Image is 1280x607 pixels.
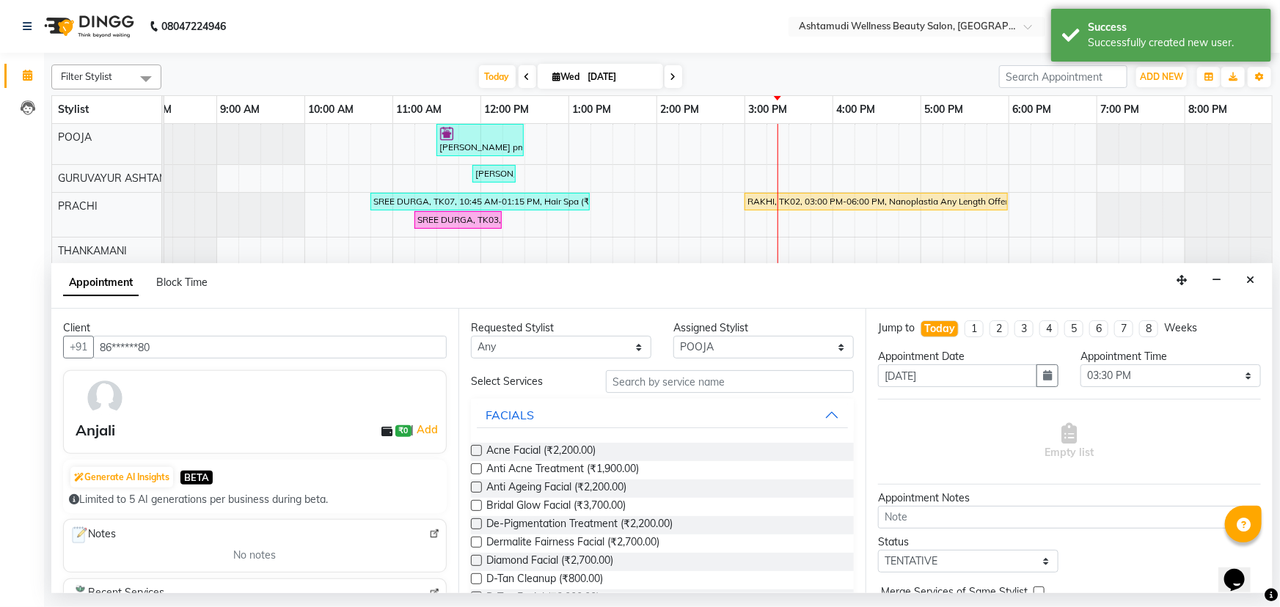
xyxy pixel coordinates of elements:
a: 1:00 PM [569,99,615,120]
div: [PERSON_NAME] pm, TK06, 11:30 AM-12:30 PM, Highlighting (Per Streaks) (₹250) [438,126,522,154]
div: Appointment Date [878,349,1058,364]
span: Empty list [1045,423,1094,460]
span: POOJA [58,130,92,144]
input: Search Appointment [999,65,1127,88]
span: ADD NEW [1140,71,1183,82]
a: 6:00 PM [1009,99,1056,120]
span: Block Time [156,276,208,289]
span: Merge Services of Same Stylist [881,584,1028,603]
input: yyyy-mm-dd [878,364,1037,387]
span: Filter Stylist [61,70,112,82]
div: SREE DURGA, TK07, 10:45 AM-01:15 PM, Hair Spa (₹1100),D-Tan Cleanup (₹800),Blow Dry Setting (₹500) [372,195,588,208]
span: Recent Services [70,585,164,603]
a: 11:00 AM [393,99,446,120]
span: D-Tan Cleanup (₹800.00) [486,571,603,589]
img: logo [37,6,138,47]
div: Anjali [76,419,115,441]
div: Today [924,321,955,336]
input: Search by service name [606,370,854,393]
div: Jump to [878,320,915,336]
span: | [412,421,440,438]
span: THANKAMANI [58,244,127,257]
div: Select Services [460,374,595,389]
div: Limited to 5 AI generations per business during beta. [69,492,441,507]
span: Notes [70,526,116,545]
li: 3 [1014,320,1034,337]
iframe: chat widget [1218,548,1265,592]
a: 7:00 PM [1097,99,1144,120]
span: Anti Acne Treatment (₹1,900.00) [486,461,639,479]
div: Status [878,534,1058,550]
span: Bridal Glow Facial (₹3,700.00) [486,498,626,516]
button: Generate AI Insights [70,467,173,488]
a: 3:00 PM [745,99,791,120]
div: Requested Stylist [471,320,651,336]
div: Appointment Notes [878,490,1261,506]
button: Close [1240,269,1261,292]
span: ₹0 [395,425,411,437]
a: 2:00 PM [657,99,703,120]
span: Diamond Facial (₹2,700.00) [486,553,613,571]
div: [PERSON_NAME], TK05, 11:55 AM-12:25 PM, Saree Draping (₹1000) [474,167,514,180]
a: 4:00 PM [833,99,879,120]
li: 2 [990,320,1009,337]
span: Stylist [58,103,89,116]
li: 5 [1064,320,1083,337]
a: Add [414,421,440,438]
div: SREE DURGA, TK03, 11:15 AM-12:15 PM, Hair Spa [416,213,500,227]
span: Dermalite Fairness Facial (₹2,700.00) [486,534,659,553]
li: 4 [1039,320,1058,337]
div: RAKHI, TK02, 03:00 PM-06:00 PM, Nanoplastia Any Length Offer [746,195,1006,208]
a: 9:00 AM [217,99,264,120]
div: Appointment Time [1080,349,1261,364]
button: ADD NEW [1136,67,1187,87]
span: Appointment [63,270,139,296]
input: Search by Name/Mobile/Email/Code [93,336,447,358]
span: Anti Ageing Facial (₹2,200.00) [486,479,626,498]
div: Client [63,320,447,336]
span: Acne Facial (₹2,200.00) [486,443,596,461]
span: De-Pigmentation Treatment (₹2,200.00) [486,516,673,534]
li: 8 [1139,320,1158,337]
div: Successfully created new user. [1088,35,1260,51]
li: 6 [1089,320,1108,337]
span: No notes [233,548,276,563]
button: +91 [63,336,94,358]
span: BETA [180,471,213,485]
button: FACIALS [477,402,848,428]
span: GURUVAYUR ASHTAMUDI [58,172,186,185]
a: 5:00 PM [921,99,968,120]
input: 2025-09-03 [584,66,657,88]
div: Assigned Stylist [673,320,854,336]
li: 1 [965,320,984,337]
a: 10:00 AM [305,99,358,120]
img: avatar [84,377,126,419]
span: Today [479,65,516,88]
div: Success [1088,20,1260,35]
span: Wed [549,71,584,82]
li: 7 [1114,320,1133,337]
a: 8:00 PM [1185,99,1232,120]
a: 12:00 PM [481,99,533,120]
b: 08047224946 [161,6,226,47]
div: Weeks [1164,320,1197,336]
span: PRACHI [58,199,98,213]
div: FACIALS [486,406,534,424]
